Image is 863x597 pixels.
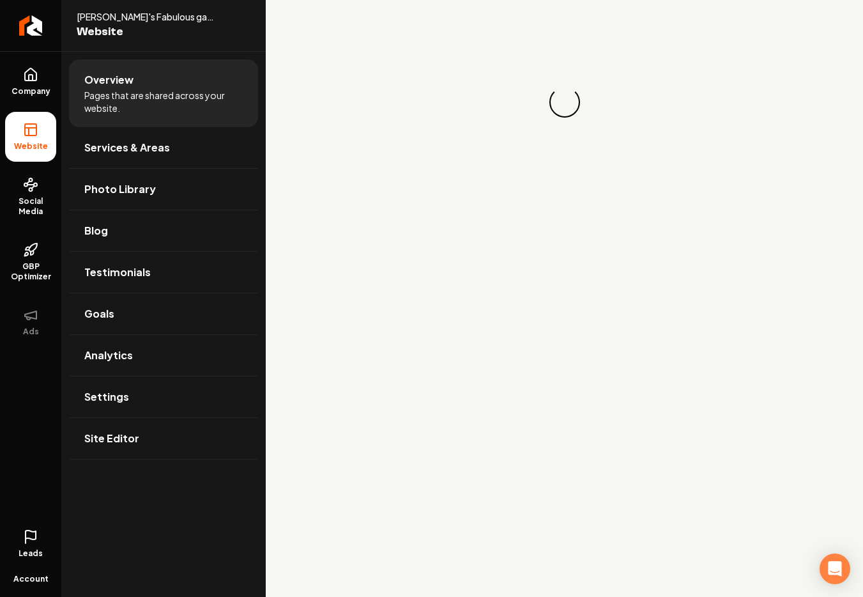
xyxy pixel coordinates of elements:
a: Services & Areas [69,127,258,168]
span: Website [77,23,220,41]
span: Ads [18,327,44,337]
img: Rebolt Logo [19,15,43,36]
a: Photo Library [69,169,258,210]
span: Company [6,86,56,97]
a: Leads [5,519,56,569]
span: Testimonials [84,265,151,280]
span: Leads [19,548,43,559]
span: Website [9,141,53,151]
span: Photo Library [84,182,156,197]
a: Goals [69,293,258,334]
a: Testimonials [69,252,258,293]
a: GBP Optimizer [5,232,56,292]
span: Analytics [84,348,133,363]
span: Services & Areas [84,140,170,155]
span: Blog [84,223,108,238]
a: Social Media [5,167,56,227]
a: Company [5,57,56,107]
span: Goals [84,306,114,322]
div: Open Intercom Messenger [820,554,850,584]
span: Account [13,574,49,584]
a: Site Editor [69,418,258,459]
span: Pages that are shared across your website. [84,89,243,114]
span: Overview [84,72,134,88]
a: Settings [69,376,258,417]
a: Analytics [69,335,258,376]
span: Site Editor [84,431,139,446]
button: Ads [5,297,56,347]
span: GBP Optimizer [5,261,56,282]
a: Blog [69,210,258,251]
span: Social Media [5,196,56,217]
div: Loading [549,87,580,118]
span: Settings [84,389,129,405]
span: [PERSON_NAME]'s Fabulous gardens inc. [77,10,220,23]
